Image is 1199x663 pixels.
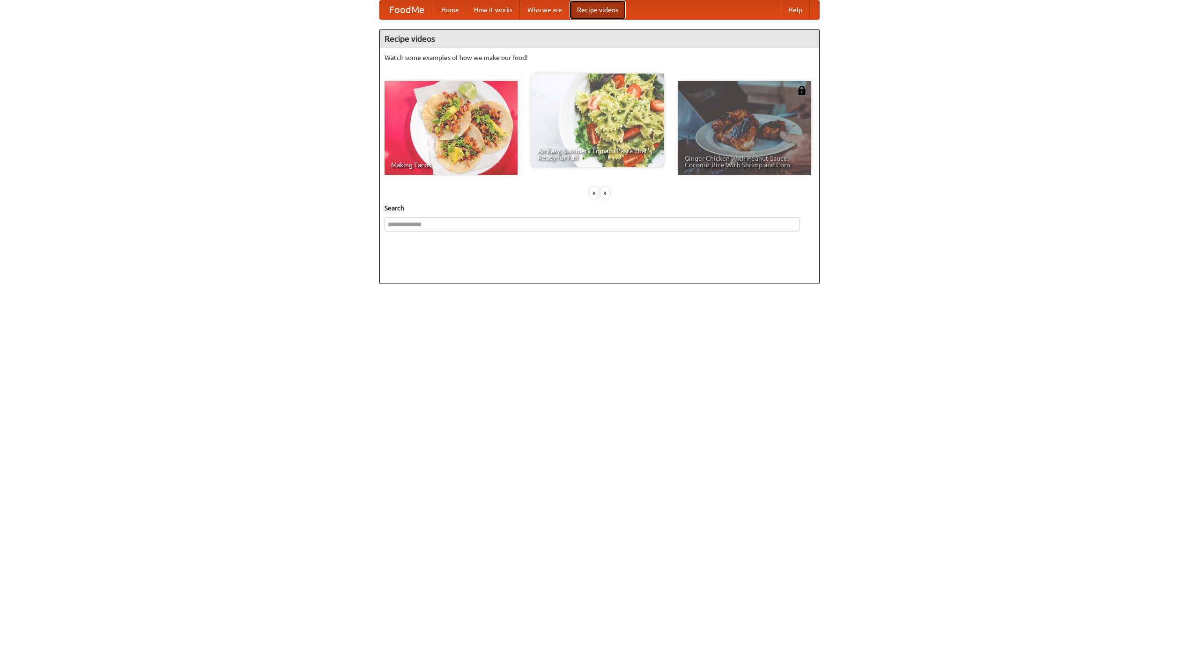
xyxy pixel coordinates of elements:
div: » [601,187,609,199]
a: How it works [466,0,520,19]
div: « [590,187,598,199]
img: 483408.png [797,86,807,95]
a: FoodMe [380,0,434,19]
p: Watch some examples of how we make our food! [385,53,814,62]
span: Making Tacos [391,162,511,168]
a: An Easy, Summery Tomato Pasta That's Ready for Fall [531,74,664,167]
h4: Recipe videos [380,30,819,48]
a: Recipe videos [570,0,626,19]
a: Home [434,0,466,19]
a: Who we are [520,0,570,19]
a: Help [781,0,810,19]
a: Making Tacos [385,81,518,175]
span: An Easy, Summery Tomato Pasta That's Ready for Fall [538,148,658,161]
h5: Search [385,203,814,213]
